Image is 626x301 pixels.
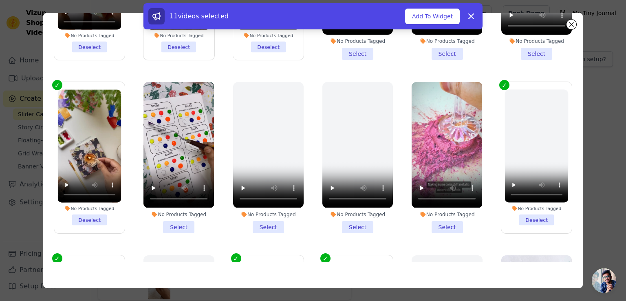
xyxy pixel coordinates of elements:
button: Add To Widget [405,9,460,24]
div: No Products Tagged [322,211,393,218]
div: No Products Tagged [57,206,121,212]
div: No Products Tagged [322,38,393,44]
div: No Products Tagged [147,33,211,38]
div: No Products Tagged [143,211,214,218]
div: No Products Tagged [412,38,482,44]
div: No Products Tagged [233,211,304,218]
div: No Products Tagged [57,33,121,38]
a: Open chat [592,268,616,293]
div: No Products Tagged [236,33,300,38]
div: No Products Tagged [501,38,572,44]
div: No Products Tagged [412,211,482,218]
span: 11 videos selected [170,12,229,20]
div: No Products Tagged [505,206,569,212]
